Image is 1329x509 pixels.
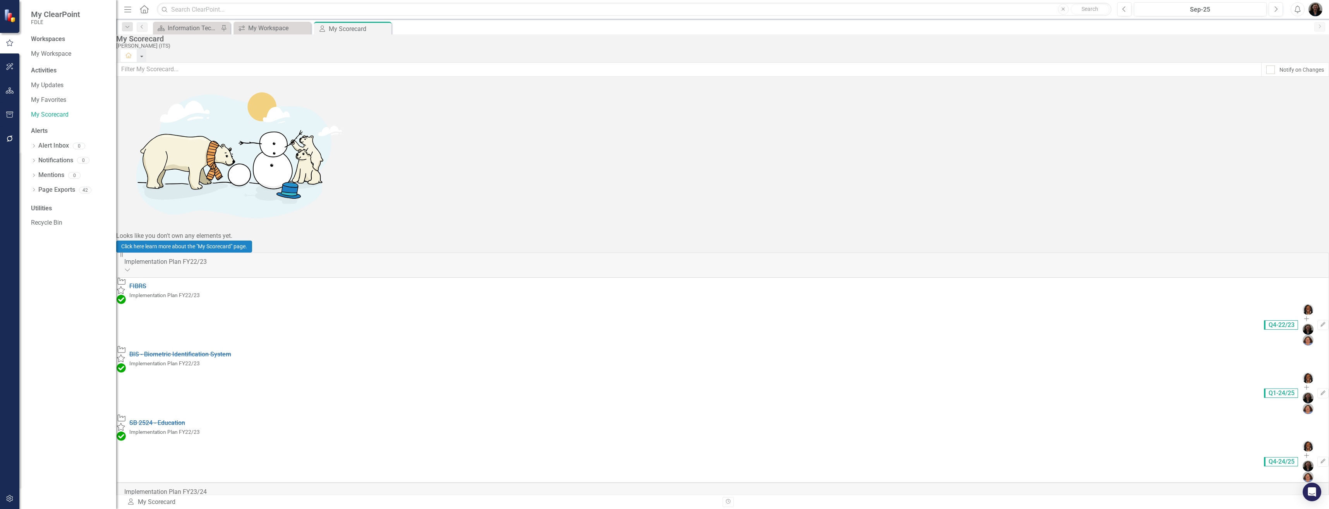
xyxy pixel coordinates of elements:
span: Search [1082,6,1098,12]
small: Implementation Plan FY22/23 [129,429,200,435]
small: Implementation Plan FY22/23 [129,292,200,298]
img: Rachel Truxell [1303,335,1314,346]
input: Filter My Scorecard... [116,62,1262,77]
div: My Scorecard [116,34,1325,43]
div: My Scorecard [329,24,390,34]
img: Rachel Truxell [1303,471,1314,482]
a: Notifications [38,156,73,165]
a: Page Exports [38,186,75,194]
a: FIBRS [129,282,146,290]
span: Q4-24/25 [1264,457,1298,466]
a: Recycle Bin [31,218,108,227]
img: Lucy Saunders [1303,441,1314,452]
img: Nicole Howard [1308,2,1322,16]
div: Implementation Plan FY23/24 [124,488,1321,497]
img: Rachel Truxell [1303,403,1314,414]
div: Implementation Plan FY22/23 [124,258,1321,267]
a: My Updates [31,81,108,90]
div: [PERSON_NAME] (ITS) [116,43,1325,49]
div: Alerts [31,127,108,136]
input: Search ClearPoint... [157,3,1111,16]
div: My Scorecard [127,498,717,507]
small: Implementation Plan FY22/23 [129,360,200,366]
span: Q4-22/23 [1264,320,1298,330]
div: Information Technology Services Landing Page [168,23,219,33]
img: Nicole Howard [1303,461,1314,471]
a: Click here learn more about the "My Scorecard" page. [116,241,252,253]
small: FDLE [31,19,80,25]
img: ClearPoint Strategy [4,9,17,22]
div: Open Intercom Messenger [1303,483,1321,501]
a: My Workspace [235,23,309,33]
a: Information Technology Services Landing Page [155,23,219,33]
button: Sep-25 [1134,2,1267,16]
button: Search [1071,4,1109,15]
div: Notify on Changes [1279,66,1324,74]
img: Lucy Saunders [1303,373,1314,383]
a: My Favorites [31,96,108,105]
img: Nicole Howard [1303,324,1314,335]
img: Nicole Howard [1303,392,1314,403]
a: My Scorecard [31,110,108,119]
div: 0 [77,157,89,164]
img: Getting started [116,77,349,232]
div: My Workspace [248,23,309,33]
img: Lucy Saunders [1303,304,1314,315]
div: Sep-25 [1137,5,1264,14]
a: SB 2524 - Education [129,419,185,426]
div: Utilities [31,204,108,213]
div: Activities [31,66,108,75]
div: Looks like you don't own any elements yet. [116,232,1329,241]
a: Alert Inbox [38,141,69,150]
span: My ClearPoint [31,10,80,19]
a: Mentions [38,171,64,180]
div: 0 [68,172,81,179]
a: BIS - Biometric Identification System [129,351,231,358]
span: Q1-24/25 [1264,389,1298,398]
div: 0 [73,143,85,149]
div: Workspaces [31,35,65,44]
a: My Workspace [31,50,108,58]
div: 42 [79,187,91,193]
